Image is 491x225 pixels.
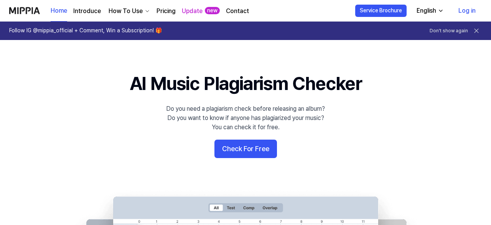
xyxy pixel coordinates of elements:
button: Check For Free [214,140,277,158]
button: How To Use [107,7,150,16]
button: Don't show again [430,28,468,34]
h1: AI Music Plagiarism Checker [130,71,362,97]
a: Home [51,0,67,22]
div: new [205,7,220,15]
a: Contact [226,7,249,16]
a: Pricing [157,7,176,16]
button: English [410,3,448,18]
a: Update [182,7,203,16]
div: How To Use [107,7,144,16]
h1: Follow IG @mippia_official + Comment, Win a Subscription! 🎁 [9,27,162,35]
button: Service Brochure [355,5,407,17]
div: English [415,6,438,15]
div: Do you need a plagiarism check before releasing an album? Do you want to know if anyone has plagi... [166,104,325,132]
a: Introduce [73,7,101,16]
